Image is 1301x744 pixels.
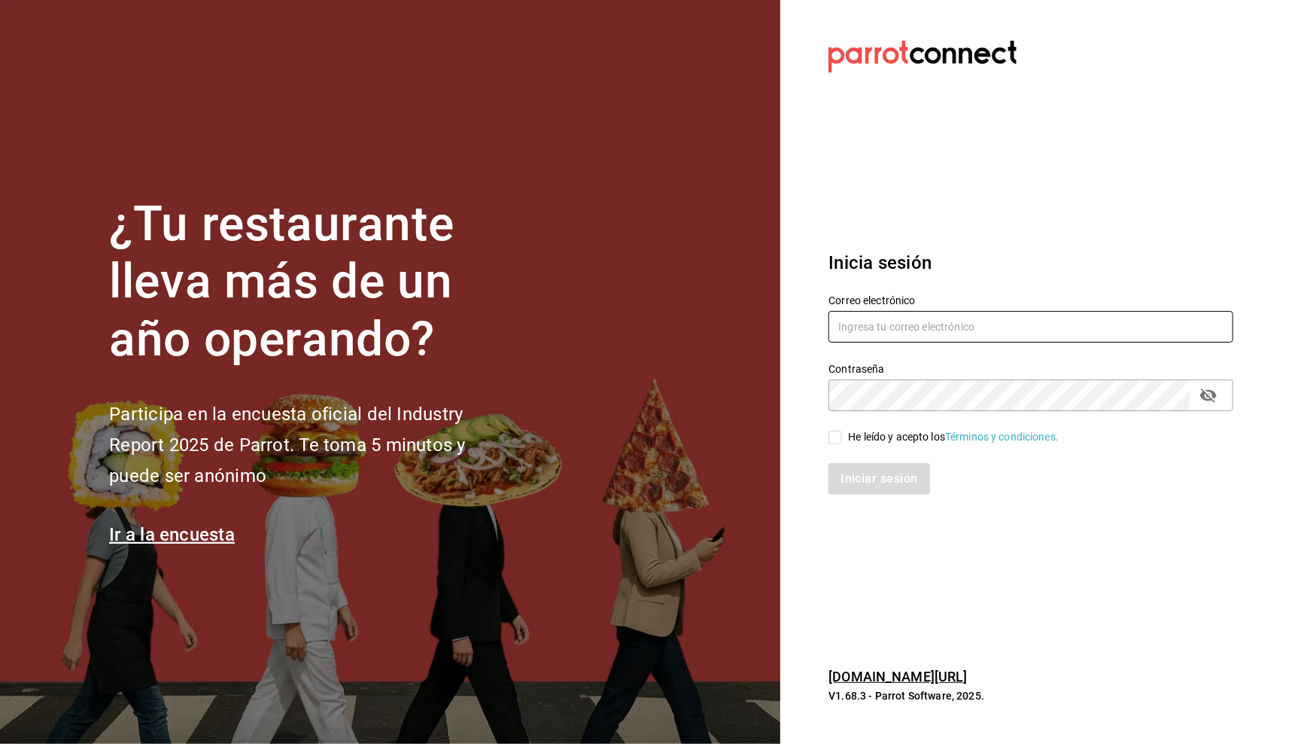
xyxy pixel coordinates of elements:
[828,688,1233,703] p: V1.68.3 - Parrot Software, 2025.
[828,311,1233,343] input: Ingresa tu correo electrónico
[109,524,235,545] a: Ir a la encuesta
[109,196,515,369] h1: ¿Tu restaurante lleva más de un año operando?
[828,295,1233,306] label: Correo electrónico
[945,431,1059,443] a: Términos y condiciones.
[828,669,967,685] a: [DOMAIN_NAME][URL]
[828,364,1233,374] label: Contraseña
[828,249,1233,276] h3: Inicia sesión
[1196,383,1221,408] button: passwordField
[109,399,515,491] h2: Participa en la encuesta oficial del Industry Report 2025 de Parrot. Te toma 5 minutos y puede se...
[848,429,1059,445] div: He leído y acepto los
